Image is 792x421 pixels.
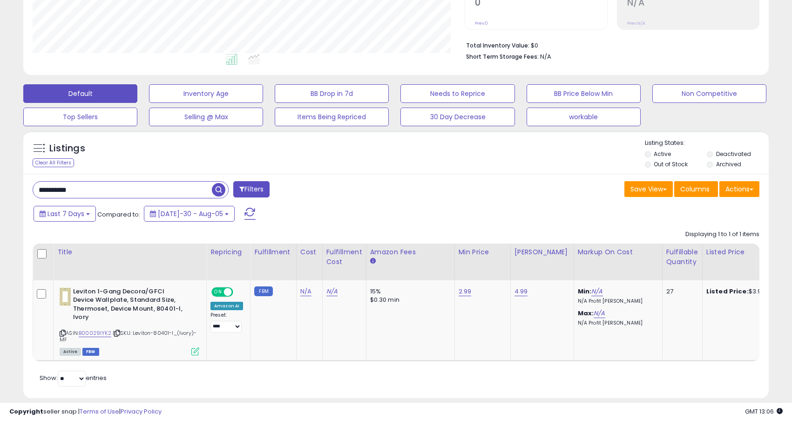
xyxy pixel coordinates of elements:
[578,309,594,318] b: Max:
[716,160,741,168] label: Archived
[79,329,111,337] a: B00029IYK2
[459,287,472,296] a: 2.99
[233,181,270,197] button: Filters
[232,288,247,296] span: OFF
[578,320,655,326] p: N/A Profit [PERSON_NAME]
[716,150,751,158] label: Deactivated
[466,39,752,50] li: $0
[254,247,292,257] div: Fulfillment
[370,296,447,304] div: $0.30 min
[300,287,311,296] a: N/A
[23,108,137,126] button: Top Sellers
[466,53,539,61] b: Short Term Storage Fees:
[527,84,641,103] button: BB Price Below Min
[627,20,645,26] small: Prev: N/A
[666,247,698,267] div: Fulfillable Quantity
[745,407,783,416] span: 2025-08-13 13:06 GMT
[60,348,81,356] span: All listings currently available for purchase on Amazon
[527,108,641,126] button: workable
[370,247,451,257] div: Amazon Fees
[685,230,759,239] div: Displaying 1 to 1 of 1 items
[73,287,186,324] b: Leviton 1-Gang Decora/GFCI Device Wallplate, Standard Size, Thermoset, Device Mount, 80401-I, Ivory
[158,209,223,218] span: [DATE]-30 - Aug-05
[33,158,74,167] div: Clear All Filters
[47,209,84,218] span: Last 7 Days
[654,150,671,158] label: Active
[540,52,551,61] span: N/A
[97,210,140,219] span: Compared to:
[654,160,688,168] label: Out of Stock
[652,84,766,103] button: Non Competitive
[514,287,528,296] a: 4.99
[706,287,749,296] b: Listed Price:
[674,181,718,197] button: Columns
[475,20,488,26] small: Prev: 0
[34,206,96,222] button: Last 7 Days
[275,108,389,126] button: Items Being Repriced
[578,298,655,305] p: N/A Profit [PERSON_NAME]
[149,108,263,126] button: Selling @ Max
[459,247,507,257] div: Min Price
[719,181,759,197] button: Actions
[370,287,447,296] div: 15%
[121,407,162,416] a: Privacy Policy
[706,247,787,257] div: Listed Price
[82,348,99,356] span: FBM
[400,84,514,103] button: Needs to Reprice
[212,288,224,296] span: ON
[9,407,43,416] strong: Copyright
[578,247,658,257] div: Markup on Cost
[594,309,605,318] a: N/A
[23,84,137,103] button: Default
[466,41,529,49] b: Total Inventory Value:
[591,287,602,296] a: N/A
[60,287,199,354] div: ASIN:
[370,257,376,265] small: Amazon Fees.
[40,373,107,382] span: Show: entries
[400,108,514,126] button: 30 Day Decrease
[574,244,662,280] th: The percentage added to the cost of goods (COGS) that forms the calculator for Min & Max prices.
[210,247,246,257] div: Repricing
[624,181,673,197] button: Save View
[326,287,338,296] a: N/A
[645,139,769,148] p: Listing States:
[326,247,362,267] div: Fulfillment Cost
[275,84,389,103] button: BB Drop in 7d
[514,247,570,257] div: [PERSON_NAME]
[578,287,592,296] b: Min:
[706,287,784,296] div: $3.99
[60,329,196,343] span: | SKU: Leviton-80401-I_(Ivory)-MF
[680,184,710,194] span: Columns
[9,407,162,416] div: seller snap | |
[210,312,243,333] div: Preset:
[80,407,119,416] a: Terms of Use
[149,84,263,103] button: Inventory Age
[144,206,235,222] button: [DATE]-30 - Aug-05
[210,302,243,310] div: Amazon AI
[57,247,203,257] div: Title
[60,287,71,306] img: 31pJVIRnRML._SL40_.jpg
[300,247,318,257] div: Cost
[49,142,85,155] h5: Listings
[666,287,695,296] div: 27
[254,286,272,296] small: FBM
